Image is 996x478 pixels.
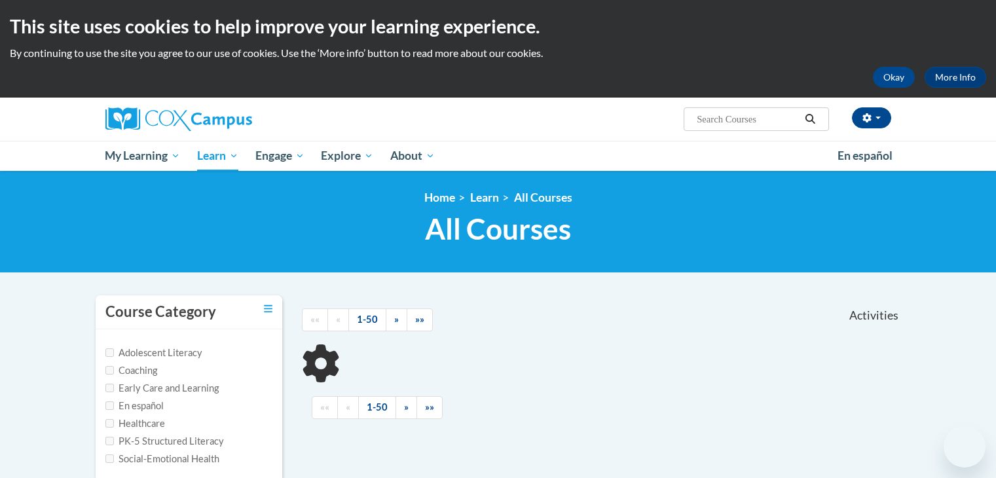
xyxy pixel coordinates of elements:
a: Learn [189,141,247,171]
span: « [346,401,350,413]
input: Search Courses [695,111,800,127]
a: Begining [302,308,328,331]
span: » [394,314,399,325]
span: Learn [197,148,238,164]
img: Cox Campus [105,107,252,131]
span: « [336,314,341,325]
button: Okay [873,67,915,88]
a: 1-50 [348,308,386,331]
h2: This site uses cookies to help improve your learning experience. [10,13,986,39]
label: Early Care and Learning [105,381,219,395]
input: Checkbox for Options [105,454,114,463]
span: » [404,401,409,413]
a: En español [829,142,901,170]
a: About [382,141,443,171]
input: Checkbox for Options [105,401,114,410]
a: Previous [327,308,349,331]
a: Explore [312,141,382,171]
span: «« [310,314,320,325]
label: Healthcare [105,416,165,431]
a: End [407,308,433,331]
a: Next [396,396,417,419]
a: Engage [247,141,313,171]
a: End [416,396,443,419]
span: Activities [849,308,898,323]
a: All Courses [514,191,572,204]
input: Checkbox for Options [105,419,114,428]
a: Learn [470,191,499,204]
span: Engage [255,148,304,164]
input: Checkbox for Options [105,348,114,357]
p: By continuing to use the site you agree to our use of cookies. Use the ‘More info’ button to read... [10,46,986,60]
iframe: Button to launch messaging window [944,426,986,468]
a: Toggle collapse [264,302,272,316]
h3: Course Category [105,302,216,322]
span: »» [425,401,434,413]
span: «« [320,401,329,413]
a: More Info [925,67,986,88]
input: Checkbox for Options [105,384,114,392]
label: Coaching [105,363,157,378]
label: Social-Emotional Health [105,452,219,466]
div: Main menu [86,141,911,171]
label: Adolescent Literacy [105,346,202,360]
span: My Learning [105,148,180,164]
input: Checkbox for Options [105,437,114,445]
a: Previous [337,396,359,419]
a: 1-50 [358,396,396,419]
span: En español [838,149,893,162]
button: Account Settings [852,107,891,128]
span: All Courses [425,211,571,246]
a: Next [386,308,407,331]
button: Search [800,111,820,127]
span: Explore [321,148,373,164]
span: »» [415,314,424,325]
label: PK-5 Structured Literacy [105,434,224,449]
a: My Learning [97,141,189,171]
a: Cox Campus [105,107,354,131]
a: Home [424,191,455,204]
input: Checkbox for Options [105,366,114,375]
label: En español [105,399,164,413]
span: About [390,148,435,164]
a: Begining [312,396,338,419]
